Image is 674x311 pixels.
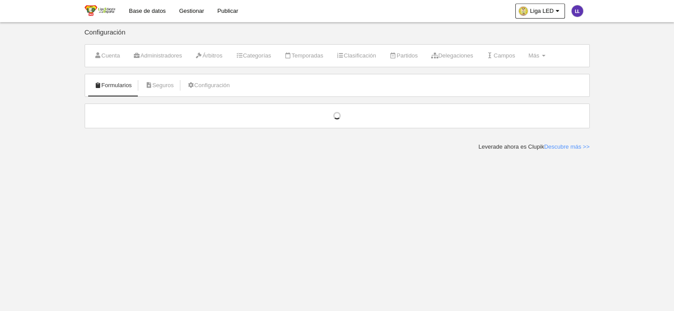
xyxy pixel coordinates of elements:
[530,7,553,15] span: Liga LED
[129,49,187,62] a: Administradores
[280,49,328,62] a: Temporadas
[85,5,115,16] img: Liga LED
[140,79,179,92] a: Seguros
[90,79,137,92] a: Formularios
[515,4,565,19] a: Liga LED
[231,49,276,62] a: Categorías
[479,143,590,151] div: Leverade ahora es Clupik
[426,49,478,62] a: Delegaciones
[385,49,423,62] a: Partidos
[528,52,539,59] span: Más
[523,49,550,62] a: Más
[182,79,234,92] a: Configuración
[332,49,381,62] a: Clasificación
[544,143,590,150] a: Descubre más >>
[90,49,125,62] a: Cuenta
[85,29,590,44] div: Configuración
[94,112,580,120] div: Cargando
[191,49,227,62] a: Árbitros
[482,49,520,62] a: Campos
[519,7,528,15] img: Oa3ElrZntIAI.30x30.jpg
[572,5,583,17] img: c2l6ZT0zMHgzMCZmcz05JnRleHQ9TEwmYmc9NWUzNWIx.png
